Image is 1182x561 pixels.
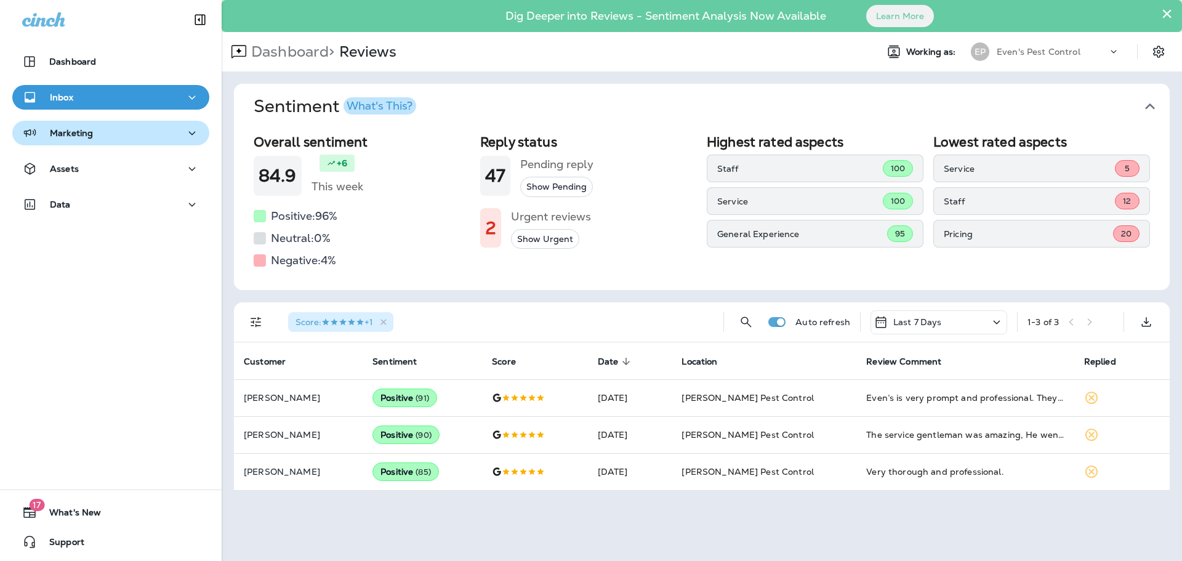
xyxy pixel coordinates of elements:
[347,100,412,111] div: What's This?
[717,196,883,206] p: Service
[893,317,942,327] p: Last 7 Days
[511,207,591,227] h5: Urgent reviews
[12,192,209,217] button: Data
[511,229,579,249] button: Show Urgent
[681,429,814,440] span: [PERSON_NAME] Pest Control
[244,84,1180,129] button: SentimentWhat's This?
[254,96,416,117] h1: Sentiment
[906,47,959,57] span: Working as:
[971,42,989,61] div: EP
[1123,196,1131,206] span: 12
[254,134,470,150] h2: Overall sentiment
[492,357,516,367] span: Score
[588,453,672,490] td: [DATE]
[372,389,437,407] div: Positive
[866,356,957,367] span: Review Comment
[271,251,336,270] h5: Negative: 4 %
[337,157,347,169] p: +6
[50,164,79,174] p: Assets
[891,196,905,206] span: 100
[50,128,93,138] p: Marketing
[866,429,1064,441] div: The service gentleman was amazing, He went above and beyond thank you for the wonderful service
[416,467,431,477] span: ( 85 )
[598,356,635,367] span: Date
[12,500,209,525] button: 17What's New
[520,155,593,174] h5: Pending reply
[485,218,496,238] h1: 2
[492,356,532,367] span: Score
[933,134,1150,150] h2: Lowest rated aspects
[29,499,44,511] span: 17
[1027,317,1059,327] div: 1 - 3 of 3
[312,177,363,196] h5: This week
[244,467,353,477] p: [PERSON_NAME]
[1161,4,1173,23] button: Close
[37,507,101,522] span: What's New
[259,166,297,186] h1: 84.9
[598,357,619,367] span: Date
[246,42,334,61] p: Dashboard >
[1084,356,1132,367] span: Replied
[681,466,814,477] span: [PERSON_NAME] Pest Control
[50,200,71,209] p: Data
[244,357,286,367] span: Customer
[717,164,883,174] p: Staff
[1125,163,1130,174] span: 5
[1084,357,1116,367] span: Replied
[12,121,209,145] button: Marketing
[344,97,416,115] button: What's This?
[12,49,209,74] button: Dashboard
[416,393,429,403] span: ( 91 )
[681,356,733,367] span: Location
[944,164,1115,174] p: Service
[866,5,934,27] button: Learn More
[866,357,941,367] span: Review Comment
[372,357,417,367] span: Sentiment
[588,416,672,453] td: [DATE]
[50,92,73,102] p: Inbox
[234,129,1170,290] div: SentimentWhat's This?
[334,42,396,61] p: Reviews
[271,206,337,226] h5: Positive: 96 %
[734,310,758,334] button: Search Reviews
[49,57,96,67] p: Dashboard
[372,462,439,481] div: Positive
[288,312,393,332] div: Score:5 Stars+1
[795,317,850,327] p: Auto refresh
[244,356,302,367] span: Customer
[37,537,84,552] span: Support
[1134,310,1159,334] button: Export as CSV
[866,466,1064,478] div: Very thorough and professional.
[944,229,1113,239] p: Pricing
[1121,228,1132,239] span: 20
[244,430,353,440] p: [PERSON_NAME]
[895,228,905,239] span: 95
[12,156,209,181] button: Assets
[707,134,923,150] h2: Highest rated aspects
[244,393,353,403] p: [PERSON_NAME]
[891,163,905,174] span: 100
[717,229,887,239] p: General Experience
[183,7,217,32] button: Collapse Sidebar
[681,357,717,367] span: Location
[12,85,209,110] button: Inbox
[295,317,373,328] span: Score : +1
[588,379,672,416] td: [DATE]
[416,430,432,440] span: ( 90 )
[372,356,433,367] span: Sentiment
[520,177,593,197] button: Show Pending
[997,47,1080,57] p: Even's Pest Control
[372,426,440,444] div: Positive
[480,134,697,150] h2: Reply status
[866,392,1064,404] div: Even’s is very prompt and professional. They always call ahead for appointments and technicians a...
[244,310,268,334] button: Filters
[470,14,862,18] p: Dig Deeper into Reviews - Sentiment Analysis Now Available
[485,166,505,186] h1: 47
[944,196,1115,206] p: Staff
[681,392,814,403] span: [PERSON_NAME] Pest Control
[1148,41,1170,63] button: Settings
[271,228,331,248] h5: Neutral: 0 %
[12,530,209,554] button: Support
